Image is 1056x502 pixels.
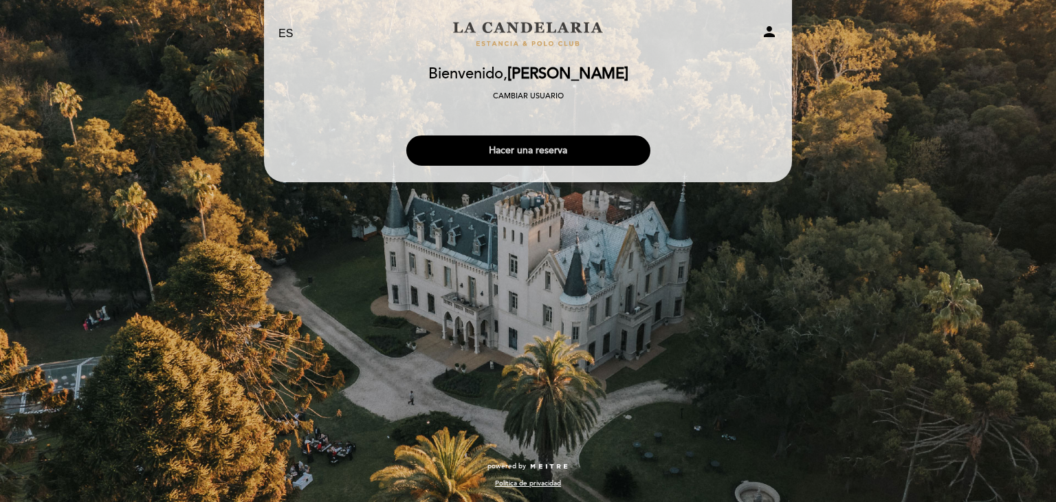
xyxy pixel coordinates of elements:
[489,90,568,102] button: Cambiar usuario
[406,135,650,166] button: Hacer una reserva
[529,463,569,470] img: MEITRE
[495,479,561,488] a: Política de privacidad
[442,15,614,53] a: LA CANDELARIA
[507,65,628,83] span: [PERSON_NAME]
[761,23,778,40] i: person
[487,461,569,471] a: powered by
[761,23,778,45] button: person
[428,66,628,83] h2: Bienvenido,
[487,461,526,471] span: powered by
